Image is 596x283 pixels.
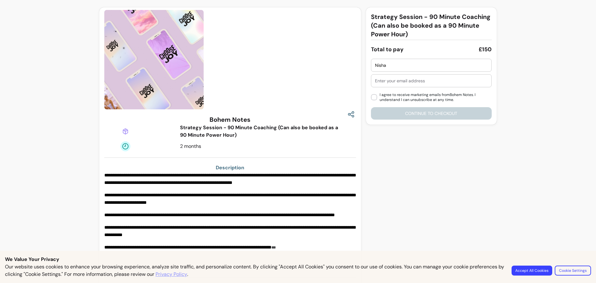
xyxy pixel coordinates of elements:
div: 2 months [180,143,292,150]
p: We Value Your Privacy [5,256,591,263]
div: Total to pay [371,45,404,54]
button: Cookie Settings [555,266,591,276]
img: https://d3pz9znudhj10h.cloudfront.net/060def00-4b94-4b90-a95b-36aabdb7014f [104,10,204,109]
h3: Bohem Notes [210,115,251,124]
p: Our website uses cookies to enhance your browsing experience, analyze site traffic, and personali... [5,263,504,278]
h3: Description [104,164,356,171]
div: Strategy Session - 90 Minute Coaching (Can also be booked as a 90 Minute Power Hour) [180,124,340,139]
div: £150 [479,45,492,54]
input: Enter your first name [375,62,488,68]
h3: Strategy Session - 90 Minute Coaching (Can also be booked as a 90 Minute Power Hour) [371,12,492,39]
input: Enter your email address [375,78,488,84]
a: Privacy Policy [156,271,187,278]
button: Accept All Cookies [512,266,552,276]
